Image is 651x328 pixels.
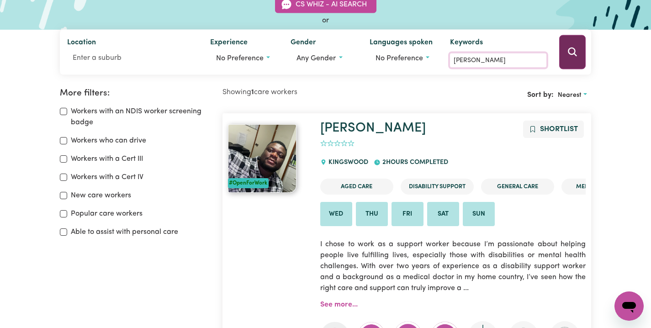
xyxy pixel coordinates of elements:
[228,124,296,193] img: View Ezra 's profile
[71,153,143,164] label: Workers with a Cert III
[71,172,143,183] label: Workers with a Cert IV
[561,179,635,195] li: Mental Health
[401,179,474,195] li: Disability Support
[71,208,143,219] label: Popular care workers
[60,88,212,99] h2: More filters:
[481,179,554,195] li: General Care
[370,37,433,50] label: Languages spoken
[228,124,309,193] a: Ezra #OpenForWork
[320,301,358,308] a: See more...
[450,53,546,68] input: Enter keywords, e.g. full name, interests
[523,121,584,138] button: Add to shortlist
[559,35,586,69] button: Search
[67,37,96,50] label: Location
[376,55,423,62] span: No preference
[450,37,483,50] label: Keywords
[71,227,178,238] label: Able to assist with personal care
[210,50,276,67] button: Worker experience options
[320,150,374,175] div: KINGSWOOD
[463,202,495,227] li: Available on Sun
[370,50,435,67] button: Worker language preferences
[540,126,578,133] span: Shortlist
[210,37,248,50] label: Experience
[320,202,352,227] li: Available on Wed
[291,37,316,50] label: Gender
[356,202,388,227] li: Available on Thu
[614,291,644,321] iframe: Button to launch messaging window
[60,15,592,26] div: or
[427,202,459,227] li: Available on Sat
[71,135,146,146] label: Workers who can drive
[320,233,586,299] p: I chose to work as a support worker because I’m passionate about helping people live fulfilling l...
[71,106,212,128] label: Workers with an NDIS worker screening badge
[291,50,355,67] button: Worker gender preference
[228,178,269,188] div: #OpenForWork
[374,150,453,175] div: 2 hours completed
[71,190,131,201] label: New care workers
[554,88,591,102] button: Sort search results
[251,89,254,96] b: 1
[222,88,407,97] h2: Showing care workers
[558,92,582,99] span: Nearest
[296,55,336,62] span: Any gender
[216,55,264,62] span: No preference
[392,202,423,227] li: Available on Fri
[320,122,426,135] a: [PERSON_NAME]
[67,50,196,66] input: Enter a suburb
[320,138,355,149] div: add rating by typing an integer from 0 to 5 or pressing arrow keys
[527,91,554,99] span: Sort by:
[320,179,393,195] li: Aged Care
